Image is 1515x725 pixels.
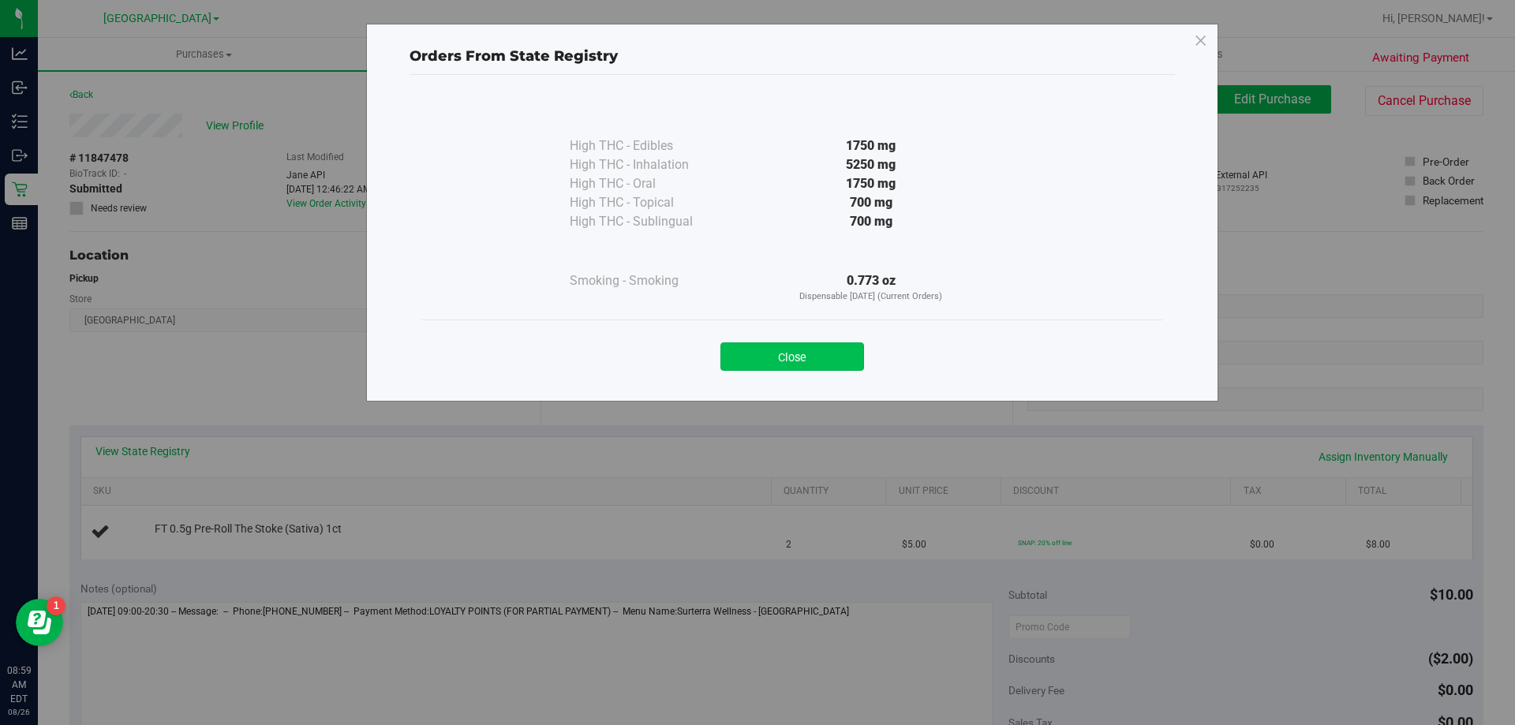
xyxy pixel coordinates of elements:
div: 700 mg [728,212,1015,231]
p: Dispensable [DATE] (Current Orders) [728,290,1015,304]
button: Close [720,342,864,371]
div: 0.773 oz [728,271,1015,304]
iframe: Resource center unread badge [47,596,65,615]
div: High THC - Oral [570,174,728,193]
div: 5250 mg [728,155,1015,174]
div: High THC - Topical [570,193,728,212]
div: 700 mg [728,193,1015,212]
iframe: Resource center [16,599,63,646]
div: High THC - Edibles [570,136,728,155]
div: High THC - Inhalation [570,155,728,174]
div: 1750 mg [728,136,1015,155]
div: High THC - Sublingual [570,212,728,231]
div: Smoking - Smoking [570,271,728,290]
div: 1750 mg [728,174,1015,193]
span: Orders From State Registry [410,47,618,65]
